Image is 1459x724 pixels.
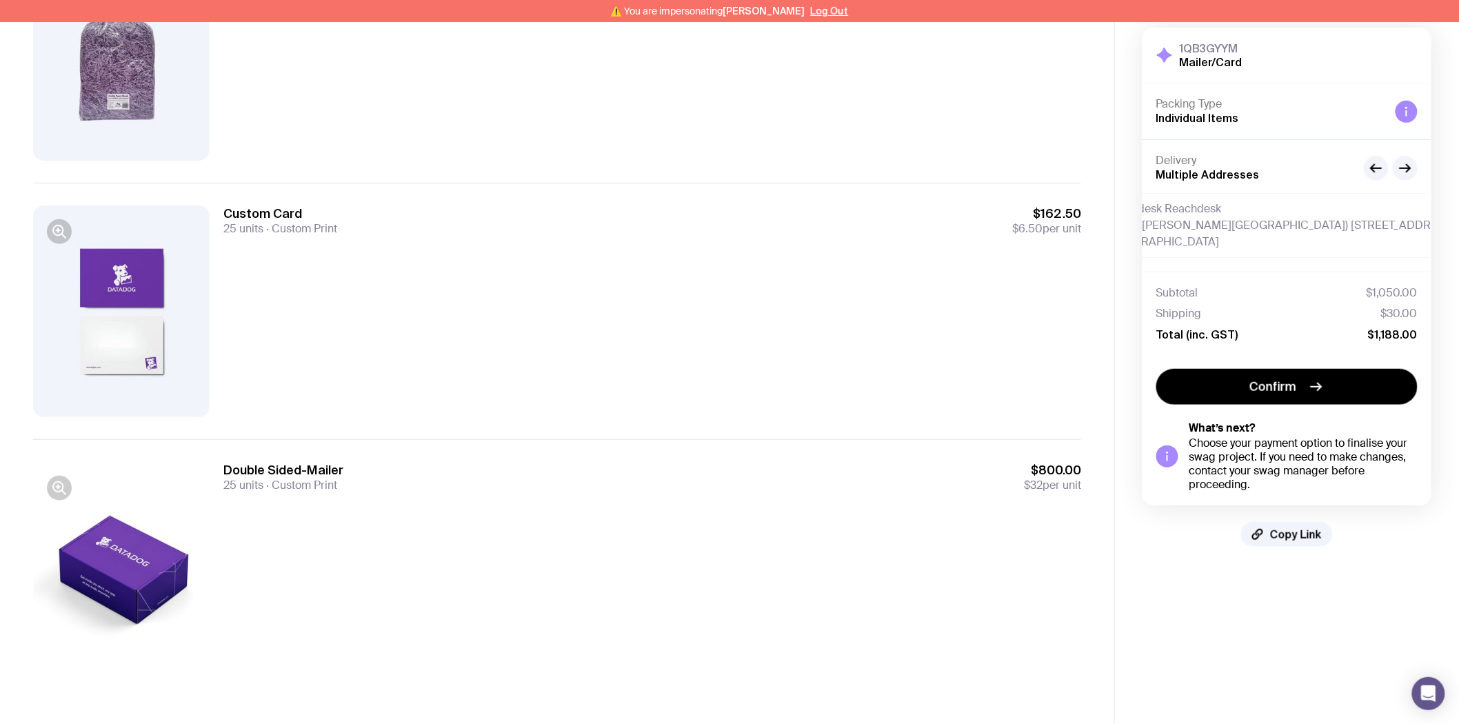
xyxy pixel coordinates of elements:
[1156,286,1198,300] span: Subtotal
[1381,307,1418,321] span: $30.00
[1156,112,1239,124] span: Individual Items
[1270,527,1322,541] span: Copy Link
[1180,55,1242,69] h2: Mailer/Card
[1156,97,1385,111] h4: Packing Type
[1024,462,1081,479] span: $800.00
[811,6,849,17] button: Log Out
[223,205,337,222] h3: Custom Card
[1156,168,1260,181] span: Multiple Addresses
[1156,328,1238,341] span: Total (inc. GST)
[1367,286,1418,300] span: $1,050.00
[723,6,805,17] span: [PERSON_NAME]
[1012,205,1081,222] span: $162.50
[1250,379,1297,395] span: Confirm
[263,221,337,236] span: Custom Print
[1368,328,1418,341] span: $1,188.00
[1189,421,1418,435] h5: What’s next?
[1024,479,1081,492] span: per unit
[1012,221,1043,236] span: $6.50
[1241,522,1333,547] button: Copy Link
[1156,154,1353,168] h4: Delivery
[263,478,337,492] span: Custom Print
[1180,41,1242,55] h3: 1QB3GYYM
[223,221,263,236] span: 25 units
[611,6,805,17] span: ⚠️ You are impersonating
[1156,307,1202,321] span: Shipping
[223,478,263,492] span: 25 units
[1189,436,1418,492] div: Choose your payment option to finalise your swag project. If you need to make changes, contact yo...
[1024,478,1043,492] span: $32
[1012,222,1081,236] span: per unit
[223,462,343,479] h3: Double Sided-Mailer
[1156,369,1418,405] button: Confirm
[1412,677,1445,710] div: Open Intercom Messenger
